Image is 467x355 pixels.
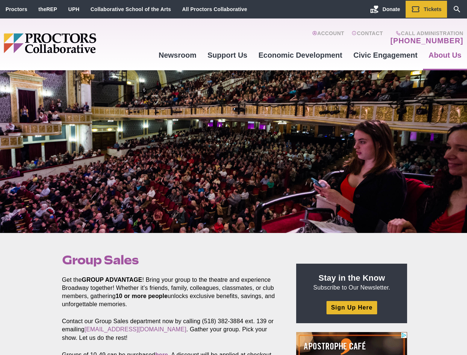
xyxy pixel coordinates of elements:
strong: 10 or more people [116,293,168,299]
a: [PHONE_NUMBER] [390,36,463,45]
span: Call Administration [388,30,463,36]
a: All Proctors Collaborative [182,6,247,12]
a: About Us [423,45,467,65]
a: Account [312,30,344,45]
a: theREP [38,6,57,12]
a: Proctors [6,6,27,12]
a: Newsroom [153,45,202,65]
a: Collaborative School of the Arts [91,6,171,12]
a: [EMAIL_ADDRESS][DOMAIN_NAME] [84,326,186,332]
img: Proctors logo [4,33,153,53]
span: Donate [383,6,400,12]
strong: Stay in the Know [319,273,385,283]
strong: GROUP ADVANTAGE [82,277,142,283]
a: Civic Engagement [348,45,423,65]
a: Tickets [406,1,447,18]
p: Contact our Group Sales department now by calling (518) 382-3884 ext. 139 or emailing . Gather yo... [62,317,280,342]
a: Support Us [202,45,253,65]
a: Donate [365,1,406,18]
span: Tickets [424,6,441,12]
h1: Group Sales [62,253,280,267]
p: Get the ! Bring your group to the theatre and experience Broadway together! Whether it’s friends,... [62,276,280,308]
p: Subscribe to Our Newsletter. [305,273,398,292]
a: Contact [352,30,383,45]
a: UPH [68,6,79,12]
a: Sign Up Here [326,301,377,314]
a: Economic Development [253,45,348,65]
a: Search [447,1,467,18]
